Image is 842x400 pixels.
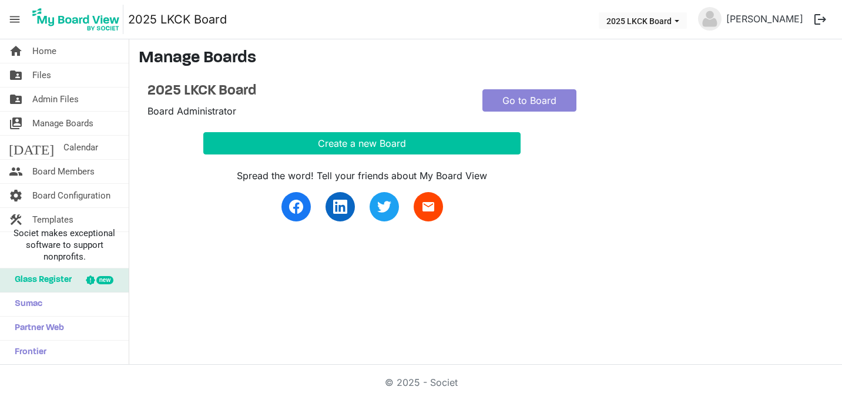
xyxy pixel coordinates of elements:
[9,341,46,364] span: Frontier
[147,83,465,100] a: 2025 LKCK Board
[9,160,23,183] span: people
[9,39,23,63] span: home
[203,132,521,154] button: Create a new Board
[9,184,23,207] span: settings
[698,7,722,31] img: no-profile-picture.svg
[4,8,26,31] span: menu
[722,7,808,31] a: [PERSON_NAME]
[9,293,42,316] span: Sumac
[63,136,98,159] span: Calendar
[9,63,23,87] span: folder_shared
[96,276,113,284] div: new
[32,208,73,231] span: Templates
[808,7,833,32] button: logout
[32,184,110,207] span: Board Configuration
[421,200,435,214] span: email
[32,112,93,135] span: Manage Boards
[139,49,833,69] h3: Manage Boards
[29,5,128,34] a: My Board View Logo
[9,268,72,292] span: Glass Register
[9,317,64,340] span: Partner Web
[128,8,227,31] a: 2025 LKCK Board
[32,88,79,111] span: Admin Files
[29,5,123,34] img: My Board View Logo
[203,169,521,183] div: Spread the word! Tell your friends about My Board View
[5,227,123,263] span: Societ makes exceptional software to support nonprofits.
[9,136,54,159] span: [DATE]
[9,88,23,111] span: folder_shared
[147,105,236,117] span: Board Administrator
[9,208,23,231] span: construction
[482,89,576,112] a: Go to Board
[377,200,391,214] img: twitter.svg
[385,377,458,388] a: © 2025 - Societ
[333,200,347,214] img: linkedin.svg
[289,200,303,214] img: facebook.svg
[9,112,23,135] span: switch_account
[599,12,687,29] button: 2025 LKCK Board dropdownbutton
[414,192,443,221] a: email
[32,160,95,183] span: Board Members
[32,39,56,63] span: Home
[32,63,51,87] span: Files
